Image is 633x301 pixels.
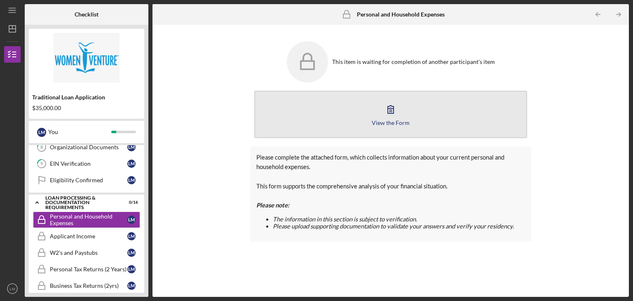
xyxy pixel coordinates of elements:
[45,195,117,210] div: Loan Processing & Documentation Requirements
[332,59,495,65] div: This item is waiting for completion of another participant's item
[33,261,140,277] a: Personal Tax Returns (2 Years)LM
[32,94,141,101] div: Traditional Loan Application
[127,216,136,224] div: L M
[372,120,410,126] div: View the Form
[33,245,140,261] a: W2's and PaystubsLM
[127,176,136,184] div: L M
[50,177,127,183] div: Eligibility Confirmed
[273,223,514,230] span: Please upload supporting documentation to validate your answers and verify your residency.
[50,213,127,226] div: Personal and Household Expenses
[75,11,98,18] b: Checklist
[33,228,140,245] a: Applicant IncomeLM
[357,11,445,18] b: Personal and Household Expenses
[48,125,111,139] div: You
[127,160,136,168] div: L M
[40,161,43,167] tspan: 9
[33,277,140,294] a: Business Tax Returns (2yrs)LM
[127,265,136,273] div: L M
[9,287,15,291] text: LM
[50,160,127,167] div: EIN Verification
[256,202,289,209] strong: Please note:
[33,172,140,188] a: Eligibility ConfirmedLM
[123,200,138,205] div: 0 / 16
[256,154,504,170] span: Please complete the attached form, which collects information about your current personal and hou...
[29,33,144,82] img: Product logo
[50,144,127,150] div: Organizational Documents
[40,145,43,150] tspan: 8
[127,282,136,290] div: L M
[256,183,448,190] span: This form supports the comprehensive analysis of your financial situation.
[50,233,127,240] div: Applicant Income
[33,139,140,155] a: 8Organizational DocumentsLM
[4,280,21,297] button: LM
[254,91,527,138] button: View the Form
[33,212,140,228] a: Personal and Household ExpensesLM
[32,105,141,111] div: $35,000.00
[127,232,136,240] div: L M
[33,155,140,172] a: 9EIN VerificationLM
[50,266,127,273] div: Personal Tax Returns (2 Years)
[127,249,136,257] div: L M
[273,216,417,223] span: The information in this section is subject to verification.
[50,282,127,289] div: Business Tax Returns (2yrs)
[127,143,136,151] div: L M
[50,249,127,256] div: W2's and Paystubs
[37,128,46,137] div: L M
